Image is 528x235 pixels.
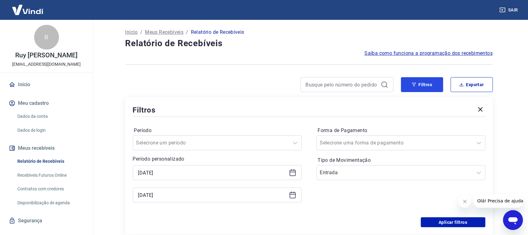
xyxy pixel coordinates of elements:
button: Meus recebíveis [7,141,85,155]
button: Sair [498,4,521,16]
a: Segurança [7,214,85,228]
label: Período [134,127,300,134]
input: Data inicial [138,168,287,177]
input: Busque pelo número do pedido [306,80,378,89]
p: / [140,29,142,36]
a: Relatório de Recebíveis [15,155,85,168]
iframe: Fechar mensagem [459,195,471,208]
label: Forma de Pagamento [318,127,484,134]
a: Meus Recebíveis [145,29,183,36]
div: R [34,25,59,50]
button: Meu cadastro [7,96,85,110]
iframe: Mensagem da empresa [474,194,523,208]
p: Período personalizado [133,155,302,163]
input: Data final [138,190,287,200]
label: Tipo de Movimentação [318,157,484,164]
p: Ruy [PERSON_NAME] [15,52,77,59]
button: Aplicar filtros [421,217,485,227]
a: Saiba como funciona a programação dos recebimentos [365,50,493,57]
span: Olá! Precisa de ajuda? [4,4,52,9]
a: Início [125,29,138,36]
button: Exportar [451,77,493,92]
p: Relatório de Recebíveis [191,29,244,36]
a: Início [7,78,85,91]
a: Dados da conta [15,110,85,123]
p: / [186,29,188,36]
p: [EMAIL_ADDRESS][DOMAIN_NAME] [12,61,81,68]
iframe: Botão para abrir a janela de mensagens [503,210,523,230]
a: Dados de login [15,124,85,137]
button: Filtros [401,77,443,92]
a: Contratos com credores [15,183,85,195]
h4: Relatório de Recebíveis [125,37,493,50]
a: Disponibilização de agenda [15,197,85,209]
h5: Filtros [133,105,156,115]
a: Recebíveis Futuros Online [15,169,85,182]
img: Vindi [7,0,48,19]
